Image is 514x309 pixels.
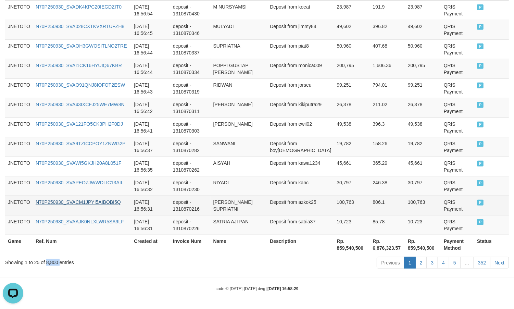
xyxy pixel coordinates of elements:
[211,235,267,254] th: Name
[441,39,474,59] td: QRIS Payment
[131,118,170,137] td: [DATE] 16:56:41
[5,256,209,266] div: Showing 1 to 25 of 8,800 entries
[334,176,370,196] td: 30,797
[441,137,474,157] td: QRIS Payment
[477,122,484,127] span: PAID
[131,78,170,98] td: [DATE] 16:56:43
[405,98,441,118] td: 26,378
[267,118,334,137] td: Deposit from ewil02
[334,98,370,118] td: 26,378
[334,137,370,157] td: 19,782
[441,157,474,176] td: QRIS Payment
[36,63,122,68] a: N70P250930_SVAI1CK16HYUIQ67KBR
[449,257,461,269] a: 5
[5,59,33,78] td: JNETOTO
[5,0,33,20] td: JNETOTO
[441,215,474,235] td: QRIS Payment
[170,176,211,196] td: deposit - 1310870230
[405,215,441,235] td: 10,723
[36,219,124,224] a: N70P250930_SVAAJK0NLXLWR5SA9LF
[370,39,405,59] td: 407.68
[441,235,474,254] th: Payment Method
[170,39,211,59] td: deposit - 1310870337
[334,0,370,20] td: 23,987
[211,137,267,157] td: SANWANI
[5,176,33,196] td: JNETOTO
[3,3,23,23] button: Open LiveChat chat widget
[477,180,484,186] span: PAID
[36,121,123,127] a: N70P250930_SVA121FO5CK3PH2F0DJ
[5,98,33,118] td: JNETOTO
[131,176,170,196] td: [DATE] 16:56:32
[267,235,334,254] th: Description
[211,215,267,235] td: SATRIA AJI PAN
[370,235,405,254] th: Rp. 6,876,323.57
[267,137,334,157] td: Deposit from boy[DEMOGRAPHIC_DATA]
[36,180,124,185] a: N70P250930_SVAPEOZJWWDLIC13AIL
[370,137,405,157] td: 158.26
[170,215,211,235] td: deposit - 1310870226
[36,24,124,29] a: N70P250930_SVA028CXTKVXRTUFZH8
[477,24,484,30] span: PAID
[33,235,131,254] th: Ref. Num
[490,257,509,269] a: Next
[477,219,484,225] span: PAID
[441,176,474,196] td: QRIS Payment
[267,176,334,196] td: Deposit from kanc
[170,59,211,78] td: deposit - 1310870334
[36,82,125,88] a: N70P250930_SVAO91QNJ8IOFOT2ESW
[211,0,267,20] td: M NURSYAMSI
[170,137,211,157] td: deposit - 1310870282
[405,157,441,176] td: 45,661
[370,118,405,137] td: 396.3
[131,20,170,39] td: [DATE] 16:56:45
[5,78,33,98] td: JNETOTO
[477,44,484,49] span: PAID
[211,157,267,176] td: AISYAH
[477,200,484,206] span: PAID
[267,39,334,59] td: Deposit from piat8
[370,176,405,196] td: 246.38
[334,118,370,137] td: 49,538
[211,59,267,78] td: POPPI GUSTAP [PERSON_NAME]
[211,20,267,39] td: MULYADI
[5,39,33,59] td: JNETOTO
[36,4,122,10] a: N70P250930_SVADK4KPC20IEGDZIT0
[405,196,441,215] td: 100,763
[267,0,334,20] td: Deposit from koeat
[267,98,334,118] td: Deposit from kikiputra29
[131,157,170,176] td: [DATE] 16:56:35
[405,235,441,254] th: Rp. 859,540,500
[334,157,370,176] td: 45,661
[441,59,474,78] td: QRIS Payment
[267,196,334,215] td: Deposit from azkok25
[170,78,211,98] td: deposit - 1310870319
[211,98,267,118] td: [PERSON_NAME]
[477,63,484,69] span: PAID
[267,59,334,78] td: Deposit from monica009
[334,39,370,59] td: 50,960
[405,59,441,78] td: 200,795
[441,196,474,215] td: QRIS Payment
[267,215,334,235] td: Deposit from satria37
[170,20,211,39] td: deposit - 1310870346
[441,98,474,118] td: QRIS Payment
[441,118,474,137] td: QRIS Payment
[131,98,170,118] td: [DATE] 16:56:42
[267,78,334,98] td: Deposit from jorseu
[5,137,33,157] td: JNETOTO
[334,215,370,235] td: 10,723
[211,176,267,196] td: RIYADI
[5,118,33,137] td: JNETOTO
[426,257,438,269] a: 3
[438,257,449,269] a: 4
[405,39,441,59] td: 50,960
[131,39,170,59] td: [DATE] 16:56:44
[131,235,170,254] th: Created at
[370,59,405,78] td: 1,606.36
[370,20,405,39] td: 396.82
[131,0,170,20] td: [DATE] 16:56:54
[404,257,416,269] a: 1
[36,102,125,107] a: N70P250930_SVA43IXCFJ25WE7MW8N
[405,118,441,137] td: 49,538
